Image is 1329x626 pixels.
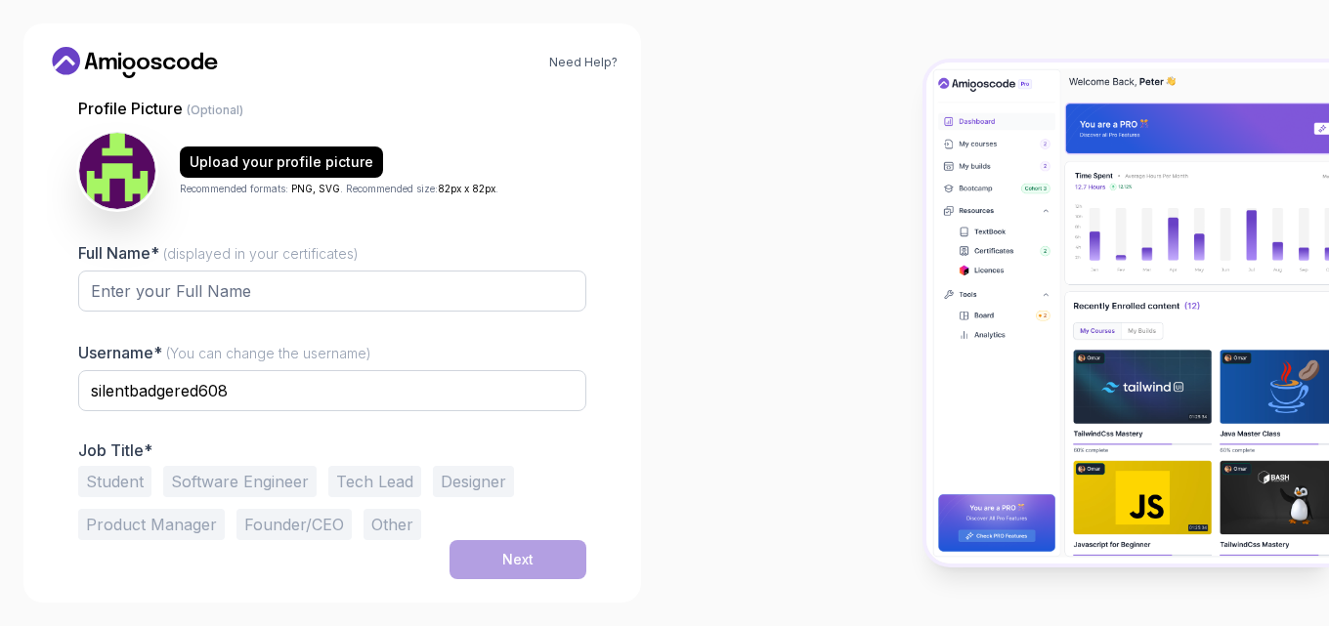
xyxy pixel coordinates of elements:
[47,47,223,78] a: Home link
[502,550,534,569] div: Next
[163,466,317,497] button: Software Engineer
[433,466,514,497] button: Designer
[236,509,352,540] button: Founder/CEO
[78,509,225,540] button: Product Manager
[78,243,359,263] label: Full Name*
[187,103,243,117] span: (Optional)
[180,182,498,196] p: Recommended formats: . Recommended size: .
[549,55,618,70] a: Need Help?
[78,343,371,362] label: Username*
[78,466,151,497] button: Student
[926,63,1329,563] img: Amigoscode Dashboard
[78,97,586,120] p: Profile Picture
[364,509,421,540] button: Other
[78,440,586,460] p: Job Title*
[78,370,586,411] input: Enter your Username
[190,152,373,172] div: Upload your profile picture
[166,345,371,361] span: (You can change the username)
[291,183,340,194] span: PNG, SVG
[450,540,586,579] button: Next
[180,146,383,178] button: Upload your profile picture
[78,271,586,312] input: Enter your Full Name
[163,245,359,262] span: (displayed in your certificates)
[79,133,155,209] img: user profile image
[438,183,495,194] span: 82px x 82px
[328,466,421,497] button: Tech Lead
